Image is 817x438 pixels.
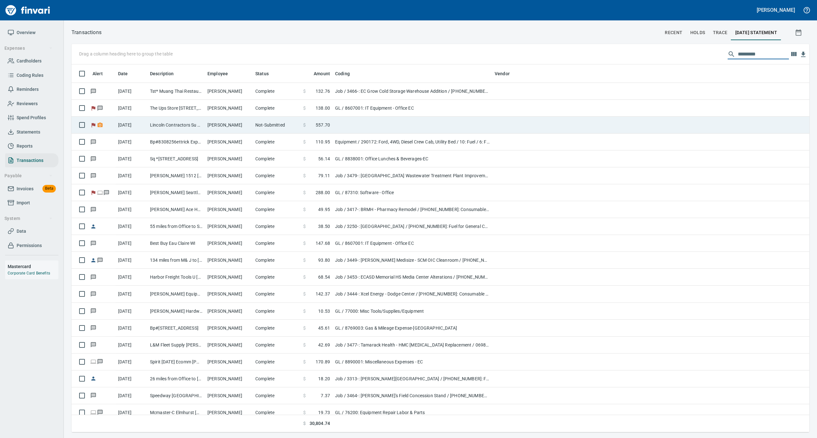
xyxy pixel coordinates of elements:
span: $ [303,122,306,128]
a: Coding Rules [5,68,58,83]
button: Expenses [2,42,55,54]
a: Reports [5,139,58,153]
p: Drag a column heading here to group the table [79,51,173,57]
span: Has messages [90,207,97,211]
td: Lincoln Contractors Su Eau [PERSON_NAME][GEOGRAPHIC_DATA] [147,117,205,134]
span: Has messages [90,140,97,144]
span: Reviewers [17,100,38,108]
span: Reports [17,142,33,150]
span: Status [255,70,277,77]
span: Online transaction [97,190,103,194]
span: $ [303,223,306,230]
span: Coding Rules [17,71,43,79]
span: $ [303,342,306,348]
span: $ [303,325,306,331]
span: Has messages [97,360,103,364]
span: 288.00 [316,189,330,196]
td: GL / 8607001: IT Equipment - Office EC [333,100,492,117]
td: GL / 76200: Equipment Repair Labor & Parts [333,404,492,421]
span: Description [150,70,174,77]
td: Complete [253,320,301,337]
td: [PERSON_NAME] Equipment&Supp Eau Claire WI [147,286,205,303]
span: recent [665,29,682,37]
td: Complete [253,252,301,269]
span: $ [303,392,306,399]
span: $ [303,359,306,365]
span: trace [713,29,728,37]
td: [DATE] [116,83,147,100]
td: [DATE] [116,184,147,201]
span: Online transaction [90,410,97,414]
span: Has messages [97,106,103,110]
td: 134 miles from M& J to [PERSON_NAME] and Back [147,252,205,269]
span: $ [303,240,306,246]
span: $ [303,105,306,111]
td: [DATE] [116,150,147,167]
h5: [PERSON_NAME] [757,7,795,13]
td: Bp#8308256ettrick Expr [PERSON_NAME] [147,134,205,150]
td: [DATE] [116,167,147,184]
td: Complete [253,387,301,404]
a: Cardholders [5,54,58,68]
td: Complete [253,150,301,167]
span: Has messages [90,173,97,178]
td: Complete [253,370,301,387]
td: Complete [253,235,301,252]
td: GL / 8769003: Gas & Mileage Expense-[GEOGRAPHIC_DATA] [333,320,492,337]
span: Coding [335,70,358,77]
span: System [4,215,53,223]
td: Complete [253,404,301,421]
td: Bp#[STREET_ADDRESS] [147,320,205,337]
td: [DATE] [116,201,147,218]
span: $ [303,88,306,94]
td: [PERSON_NAME] [205,337,253,354]
span: Online transaction [90,360,97,364]
span: 30,804.74 [310,420,330,427]
span: 147.68 [316,240,330,246]
button: Download Table [798,50,808,59]
button: Show transactions within a particular date range [789,25,809,40]
td: Job / 3444-: Xcel Energy - Dodge Center / [PHONE_NUMBER]: Consumable CM/GC / 8: Indirects [333,286,492,303]
span: Alert [93,70,111,77]
td: [PERSON_NAME] [205,83,253,100]
td: 55 miles from Office to Site [147,218,205,235]
td: Complete [253,337,301,354]
span: Permissions [17,242,42,250]
td: [DATE] [116,218,147,235]
img: Finvari [4,3,52,18]
td: [DATE] [116,286,147,303]
td: [DATE] [116,252,147,269]
span: 19.73 [318,409,330,416]
td: [PERSON_NAME] [205,286,253,303]
td: GL / 87310: Software - Office [333,184,492,201]
td: [PERSON_NAME] 1512 [GEOGRAPHIC_DATA] WI [147,167,205,184]
a: Spend Profiles [5,111,58,125]
td: Speedway [GEOGRAPHIC_DATA] [147,387,205,404]
td: Job / 3417-: BRMH - Pharmacy Remodel / [PHONE_NUMBER]: Consumable CM/GC / 8: Indirects [333,201,492,218]
span: Statements [17,128,40,136]
td: [DATE] [116,354,147,370]
td: [PERSON_NAME] [205,252,253,269]
span: $ [303,291,306,297]
td: Sq *[STREET_ADDRESS] [147,150,205,167]
td: [PERSON_NAME] [205,387,253,404]
td: [PERSON_NAME] [205,134,253,150]
span: Cardholders [17,57,41,65]
span: Vendor [495,70,510,77]
td: Complete [253,218,301,235]
span: Has messages [90,292,97,296]
td: [DATE] [116,387,147,404]
td: [PERSON_NAME] [205,235,253,252]
span: Import [17,199,30,207]
td: [PERSON_NAME] [205,370,253,387]
td: Job / 3466-: EC Grow Cold Storage Warehouse Addition / [PHONE_NUMBER]: Consumable CM/GC / 8: Indi... [333,83,492,100]
span: 38.50 [318,223,330,230]
span: $ [303,409,306,416]
span: 557.70 [316,122,330,128]
a: Reminders [5,82,58,97]
a: Statements [5,125,58,139]
a: Overview [5,26,58,40]
span: Flagged [90,190,97,194]
span: Date [118,70,136,77]
button: Payable [2,170,55,182]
